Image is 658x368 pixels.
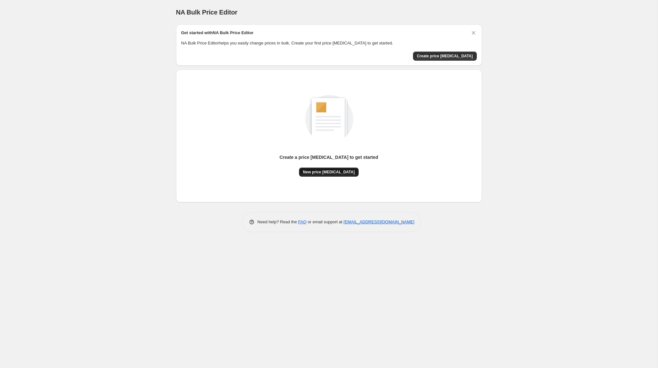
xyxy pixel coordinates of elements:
p: Create a price [MEDICAL_DATA] to get started [279,154,378,160]
h2: Get started with NA Bulk Price Editor [181,30,254,36]
span: New price [MEDICAL_DATA] [303,169,355,175]
button: New price [MEDICAL_DATA] [299,168,359,177]
span: Create price [MEDICAL_DATA] [417,53,473,59]
button: Create price change job [413,52,477,61]
a: [EMAIL_ADDRESS][DOMAIN_NAME] [343,219,414,224]
button: Dismiss card [470,30,477,36]
span: Need help? Read the [258,219,298,224]
p: NA Bulk Price Editor helps you easily change prices in bulk. Create your first price [MEDICAL_DAT... [181,40,477,46]
span: NA Bulk Price Editor [176,9,238,16]
a: FAQ [298,219,306,224]
span: or email support at [306,219,343,224]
